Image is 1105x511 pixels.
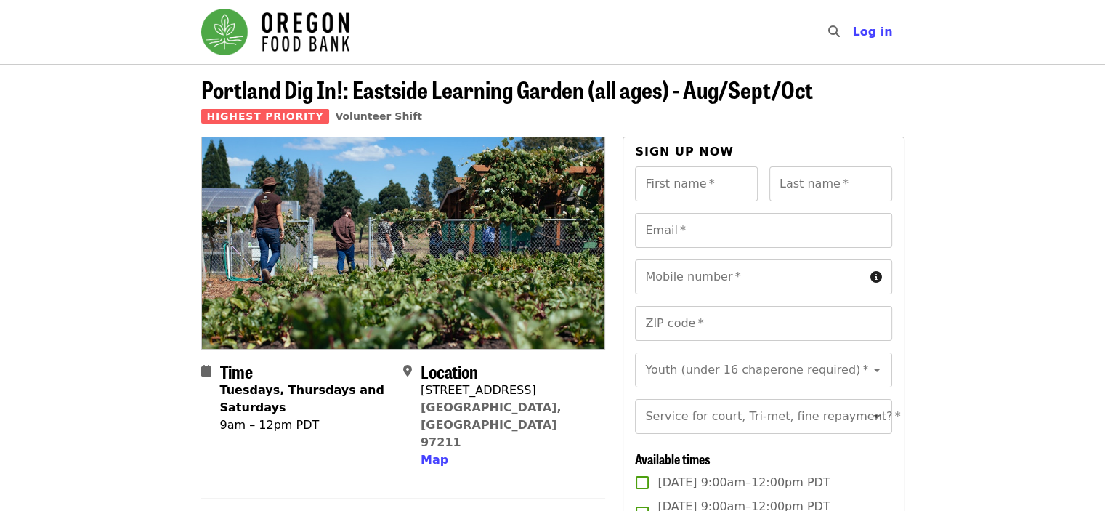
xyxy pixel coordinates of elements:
button: Open [867,406,887,427]
strong: Tuesdays, Thursdays and Saturdays [220,383,384,414]
span: Location [421,358,478,384]
i: map-marker-alt icon [403,364,412,378]
span: Log in [852,25,892,39]
img: Oregon Food Bank - Home [201,9,349,55]
button: Open [867,360,887,380]
span: Portland Dig In!: Eastside Learning Garden (all ages) - Aug/Sept/Oct [201,72,813,106]
input: Email [635,213,891,248]
span: Time [220,358,253,384]
i: calendar icon [201,364,211,378]
i: circle-info icon [870,270,882,284]
span: [DATE] 9:00am–12:00pm PDT [657,474,830,491]
input: ZIP code [635,306,891,341]
span: Highest Priority [201,109,330,124]
a: Volunteer Shift [335,110,422,122]
div: 9am – 12pm PDT [220,417,392,434]
a: [GEOGRAPHIC_DATA], [GEOGRAPHIC_DATA] 97211 [421,401,562,449]
i: search icon [827,25,839,39]
button: Map [421,451,448,469]
input: Last name [769,166,892,201]
span: Sign up now [635,145,734,158]
span: Available times [635,449,711,468]
img: Portland Dig In!: Eastside Learning Garden (all ages) - Aug/Sept/Oct organized by Oregon Food Bank [202,137,605,348]
span: Map [421,453,448,467]
input: First name [635,166,758,201]
input: Search [848,15,859,49]
button: Log in [841,17,904,47]
input: Mobile number [635,259,864,294]
div: [STREET_ADDRESS] [421,382,594,399]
